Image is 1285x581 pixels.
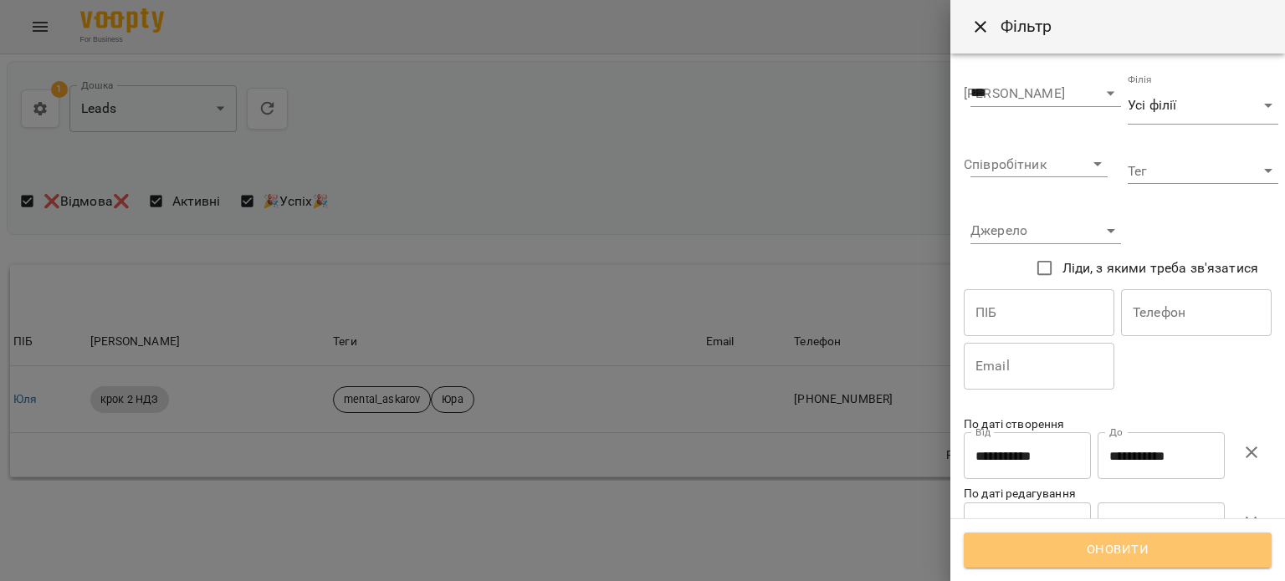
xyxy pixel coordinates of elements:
[982,539,1253,561] span: Оновити
[960,7,1001,47] button: Close
[1128,75,1152,85] label: Філія
[964,486,1272,502] p: По даті редагування
[964,87,1065,100] label: [PERSON_NAME]
[1062,258,1258,278] span: Ліди, з якими треба зв'язатися
[1128,95,1258,115] span: Усі філії
[964,533,1272,568] button: Оновити
[964,158,1047,171] label: Співробітник
[1001,13,1265,39] h6: Фільтр
[964,416,1272,433] p: По даті створення
[1128,87,1278,125] div: Усі філії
